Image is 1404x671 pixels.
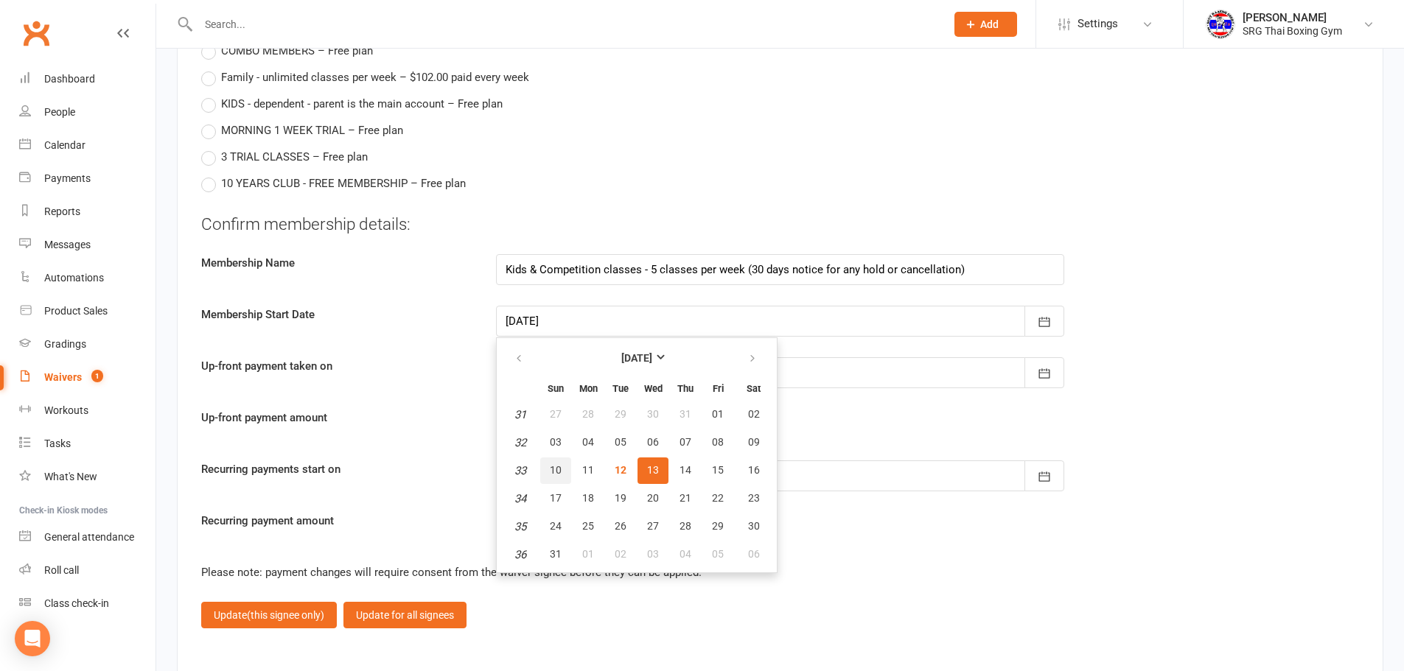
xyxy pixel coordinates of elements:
span: 03 [647,548,659,560]
strong: [DATE] [621,352,652,364]
small: Monday [579,383,598,394]
small: Wednesday [644,383,663,394]
small: Sunday [548,383,564,394]
em: 31 [514,408,526,421]
span: 01 [582,548,594,560]
button: Update(this signee only) [201,602,337,628]
div: Confirm membership details: [201,213,1359,236]
span: 31 [550,548,562,560]
button: 20 [638,485,668,512]
span: Family - unlimited classes per week – $102.00 paid every week [221,68,529,84]
span: 30 [748,520,760,532]
div: Class check-in [44,597,109,609]
input: Search... [194,14,935,35]
span: 13 [647,464,659,476]
small: Friday [713,383,724,394]
span: 10 YEARS CLUB - FREE MEMBERSHIP – Free plan [221,175,466,190]
div: Open Intercom Messenger [15,621,50,656]
small: Thursday [677,383,694,394]
span: 18 [582,492,594,504]
span: 28 [680,520,691,532]
button: 05 [605,429,636,456]
span: 02 [615,548,626,560]
div: General attendance [44,531,134,543]
span: 28 [582,408,594,420]
button: 04 [573,429,604,456]
div: Payments [44,172,91,184]
span: 07 [680,436,691,448]
button: 29 [702,513,733,540]
div: Please note: payment changes will require consent from the waiver signee before they can be applied. [201,563,1359,581]
button: 27 [638,513,668,540]
span: 20 [647,492,659,504]
span: 01 [712,408,724,420]
button: 18 [573,485,604,512]
button: 12 [605,457,636,484]
a: Gradings [19,328,156,361]
span: 29 [615,408,626,420]
span: 03 [550,436,562,448]
span: 26 [615,520,626,532]
button: 13 [638,457,668,484]
a: Clubworx [18,15,55,52]
label: Up-front payment amount [190,409,485,426]
span: 10 [550,464,562,476]
span: 27 [647,520,659,532]
span: 04 [582,436,594,448]
span: 1 [91,370,103,382]
a: Workouts [19,394,156,427]
span: 04 [680,548,691,560]
span: Settings [1078,7,1118,41]
small: Tuesday [612,383,629,394]
span: MORNING 1 WEEK TRIAL – Free plan [221,122,403,137]
span: 06 [748,548,760,560]
a: General attendance kiosk mode [19,521,156,554]
a: Class kiosk mode [19,587,156,620]
span: 29 [712,520,724,532]
a: Roll call [19,554,156,587]
a: What's New [19,460,156,493]
button: 02 [605,541,636,568]
button: Add [954,12,1017,37]
small: Saturday [747,383,761,394]
a: Tasks [19,427,156,460]
button: 11 [573,457,604,484]
button: 27 [540,401,571,428]
label: Up-front payment taken on [190,357,485,375]
img: thumb_image1718682644.png [1206,10,1235,39]
span: 23 [748,492,760,504]
em: 32 [514,436,526,449]
div: SRG Thai Boxing Gym [1243,24,1342,38]
span: 05 [615,436,626,448]
em: 34 [514,492,526,505]
button: 09 [735,429,772,456]
a: Product Sales [19,295,156,328]
button: 03 [638,541,668,568]
button: 26 [605,513,636,540]
div: Calendar [44,139,85,151]
span: 19 [615,492,626,504]
button: 14 [670,457,701,484]
span: 30 [647,408,659,420]
button: 19 [605,485,636,512]
button: 31 [540,541,571,568]
button: 05 [702,541,733,568]
div: People [44,106,75,118]
div: Workouts [44,404,88,416]
a: Waivers 1 [19,361,156,394]
button: 06 [638,429,668,456]
span: 05 [712,548,724,560]
label: Recurring payments start on [190,460,485,478]
button: 16 [735,457,772,484]
a: Messages [19,228,156,261]
label: Membership Start Date [190,306,485,323]
a: Calendar [19,129,156,162]
button: 02 [735,401,772,428]
button: 22 [702,485,733,512]
button: 08 [702,429,733,456]
button: 04 [670,541,701,568]
label: Recurring payment amount [190,512,485,530]
button: 17 [540,485,571,512]
em: 33 [514,464,526,477]
span: 11 [582,464,594,476]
